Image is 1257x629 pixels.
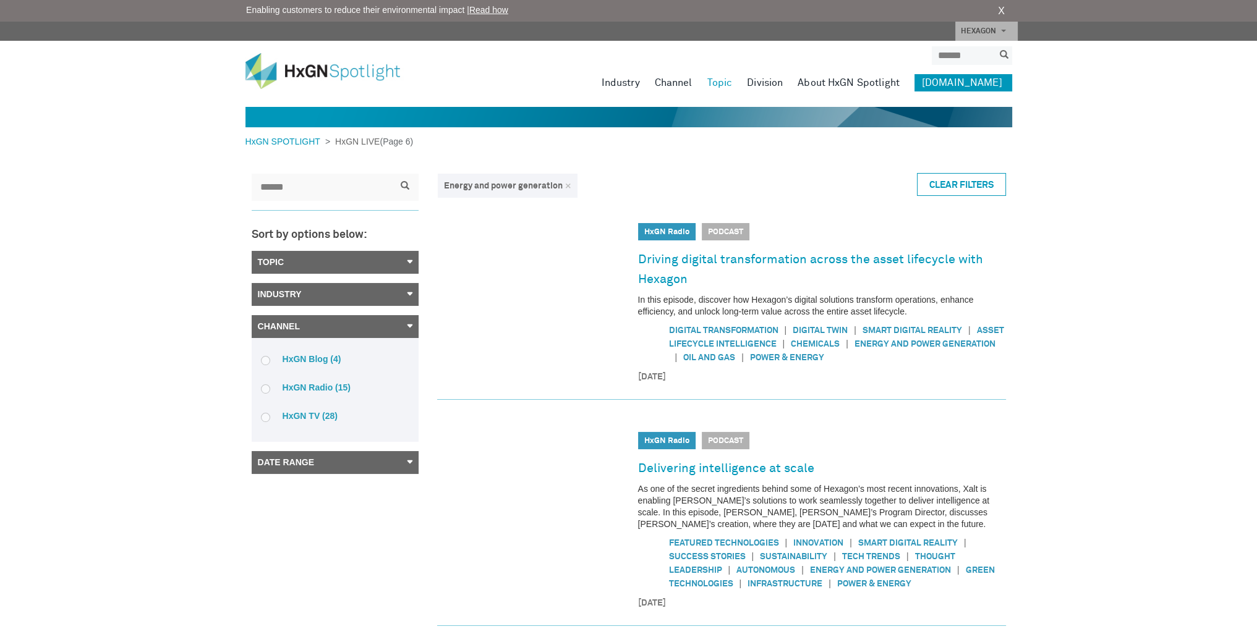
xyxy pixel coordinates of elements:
[822,577,837,590] span: |
[748,580,822,588] a: Infrastructure
[747,74,783,91] a: Division
[638,294,1006,318] p: In this episode, discover how Hexagon’s digital solutions transform operations, enhance efficienc...
[962,324,977,337] span: |
[795,564,810,576] span: |
[702,432,749,449] span: Podcast
[669,351,684,364] span: |
[245,137,325,146] a: HxGN SPOTLIGHT
[779,536,794,549] span: |
[638,597,1006,610] time: [DATE]
[951,564,966,576] span: |
[778,324,793,337] span: |
[735,351,750,364] span: |
[638,458,814,478] a: Delivering intelligence at scale
[252,451,419,474] a: Date Range
[261,410,409,421] label: HxGN TV (28)
[638,250,1006,290] a: Driving digital transformation across the asset lifecycle with Hexagon
[644,437,689,445] a: HxGN Radio
[261,353,409,365] label: HxGN Blog (4)
[998,4,1005,19] a: X
[793,326,848,335] a: Digital Twin
[638,371,1006,384] time: [DATE]
[746,550,761,563] span: |
[900,550,915,563] span: |
[644,228,689,236] a: HxGN Radio
[837,580,911,588] a: Power & Energy
[848,324,863,337] span: |
[261,382,409,393] label: HxGN Radio (15)
[252,229,419,242] h3: Sort by options below:
[246,4,508,17] span: Enabling customers to reduce their environmental impact |
[827,550,842,563] span: |
[798,74,900,91] a: About HxGN Spotlight
[840,337,854,350] span: |
[854,340,995,348] a: Energy and power generation
[252,283,419,306] a: Industry
[252,251,419,274] a: Topic
[707,74,732,91] a: Topic
[733,577,748,590] span: |
[702,223,749,240] span: Podcast
[669,326,778,335] a: Digital Transformation
[955,22,1018,41] a: HEXAGON
[777,337,791,350] span: |
[842,552,900,561] a: Tech Trends
[863,326,962,335] a: Smart Digital Reality
[858,539,958,547] a: Smart Digital Reality
[444,182,563,190] span: Energy and power generation
[914,74,1012,91] a: [DOMAIN_NAME]
[843,536,858,549] span: |
[469,5,508,15] a: Read how
[669,552,746,561] a: Success Stories
[722,564,737,576] span: |
[917,173,1006,196] a: Clear Filters
[638,483,1006,530] p: As one of the secret ingredients behind some of Hexagon’s most recent innovations, Xalt is enabli...
[736,566,795,575] a: Autonomous
[602,74,640,91] a: Industry
[245,53,419,89] img: HxGN Spotlight
[750,353,824,362] a: Power & Energy
[565,182,571,190] a: ×
[793,539,843,547] a: Innovation
[245,135,414,148] div: > (Page 6)
[655,74,692,91] a: Channel
[958,536,973,549] span: |
[791,340,840,348] a: Chemicals
[760,552,827,561] a: Sustainability
[810,566,951,575] a: Energy and power generation
[669,539,779,547] a: Featured Technologies
[252,315,419,338] a: Channel
[683,353,735,362] a: Oil and gas
[330,137,380,146] span: HxGN LIVE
